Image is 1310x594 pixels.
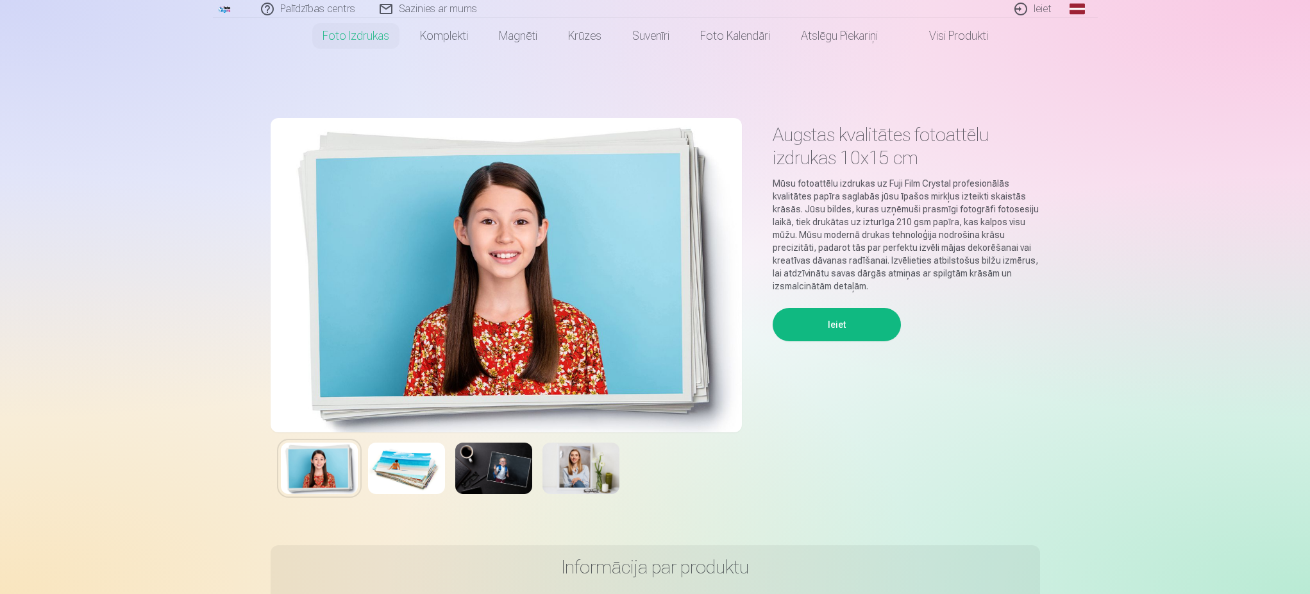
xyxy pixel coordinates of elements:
a: Visi produkti [893,18,1003,54]
a: Krūzes [553,18,617,54]
h3: Informācija par produktu [281,556,1030,579]
a: Komplekti [405,18,483,54]
img: /fa1 [218,5,232,13]
a: Foto izdrukas [307,18,405,54]
a: Foto kalendāri [685,18,785,54]
a: Magnēti [483,18,553,54]
a: Suvenīri [617,18,685,54]
p: Mūsu fotoattēlu izdrukas uz Fuji Film Crystal profesionālās kvalitātes papīra saglabās jūsu īpašo... [773,177,1040,293]
button: Ieiet [773,308,901,341]
h1: Augstas kvalitātes fotoattēlu izdrukas 10x15 cm [773,123,1040,169]
a: Atslēgu piekariņi [785,18,893,54]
